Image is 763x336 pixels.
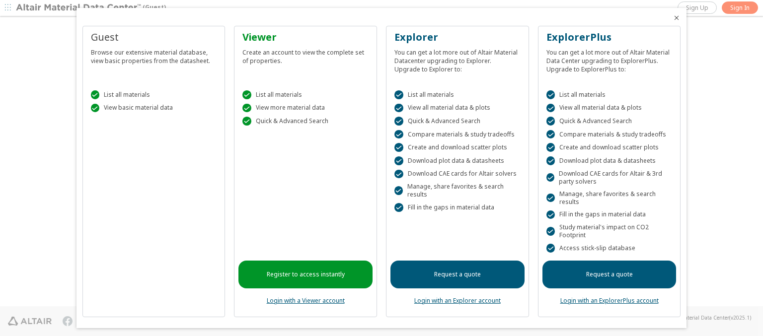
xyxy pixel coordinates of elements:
[394,130,521,139] div: Compare materials & study tradeoffs
[394,44,521,73] div: You can get a lot more out of Altair Material Datacenter upgrading to Explorer. Upgrade to Explor...
[242,117,369,126] div: Quick & Advanced Search
[546,117,555,126] div: 
[546,173,554,182] div: 
[238,261,373,288] a: Register to access instantly
[546,143,555,152] div: 
[242,90,251,99] div: 
[546,156,555,165] div: 
[394,156,521,165] div: Download plot data & datasheets
[394,170,403,179] div: 
[91,90,217,99] div: List all materials
[242,104,251,113] div: 
[546,227,555,236] div: 
[546,90,673,99] div: List all materials
[546,244,555,253] div: 
[390,261,525,288] a: Request a quote
[242,90,369,99] div: List all materials
[546,223,673,239] div: Study material's impact on CO2 Footprint
[91,90,100,99] div: 
[394,143,521,152] div: Create and download scatter plots
[91,104,100,113] div: 
[394,30,521,44] div: Explorer
[546,90,555,99] div: 
[267,296,345,305] a: Login with a Viewer account
[394,104,521,113] div: View all material data & plots
[542,261,677,288] a: Request a quote
[242,30,369,44] div: Viewer
[394,170,521,179] div: Download CAE cards for Altair solvers
[546,30,673,44] div: ExplorerPlus
[546,210,673,219] div: Fill in the gaps in material data
[394,203,521,212] div: Fill in the gaps in material data
[546,156,673,165] div: Download plot data & datasheets
[394,156,403,165] div: 
[394,203,403,212] div: 
[546,130,673,139] div: Compare materials & study tradeoffs
[673,14,681,22] button: Close
[394,104,403,113] div: 
[394,117,521,126] div: Quick & Advanced Search
[414,296,501,305] a: Login with an Explorer account
[546,117,673,126] div: Quick & Advanced Search
[91,30,217,44] div: Guest
[394,130,403,139] div: 
[546,104,555,113] div: 
[394,186,403,195] div: 
[546,190,673,206] div: Manage, share favorites & search results
[91,44,217,65] div: Browse our extensive material database, view basic properties from the datasheet.
[91,104,217,113] div: View basic material data
[394,90,403,99] div: 
[546,130,555,139] div: 
[242,44,369,65] div: Create an account to view the complete set of properties.
[394,117,403,126] div: 
[546,210,555,219] div: 
[546,244,673,253] div: Access stick-slip database
[546,194,555,202] div: 
[242,104,369,113] div: View more material data
[242,117,251,126] div: 
[394,90,521,99] div: List all materials
[546,170,673,186] div: Download CAE cards for Altair & 3rd party solvers
[560,296,659,305] a: Login with an ExplorerPlus account
[546,143,673,152] div: Create and download scatter plots
[394,143,403,152] div: 
[394,183,521,199] div: Manage, share favorites & search results
[546,44,673,73] div: You can get a lot more out of Altair Material Data Center upgrading to ExplorerPlus. Upgrade to E...
[546,104,673,113] div: View all material data & plots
